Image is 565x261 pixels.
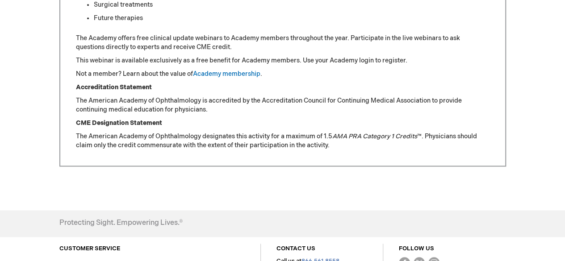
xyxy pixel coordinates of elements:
a: CONTACT US [276,245,315,252]
a: CUSTOMER SERVICE [59,245,120,252]
strong: Accreditation Statement [76,83,152,91]
a: FOLLOW US [399,245,434,252]
h4: Protecting Sight. Empowering Lives.® [59,219,183,227]
li: Future therapies [94,14,490,23]
p: This webinar is available exclusively as a free benefit for Academy members. Use your Academy log... [76,56,490,65]
p: The American Academy of Ophthalmology designates this activity for a maximum of 1.5 ™. Physicians... [76,132,490,150]
strong: CME Designation Statement [76,119,162,127]
p: Not a member? Learn about the value of . [76,70,490,79]
a: Academy membership [193,70,260,78]
p: The American Academy of Ophthalmology is accredited by the Accreditation Council for Continuing M... [76,96,490,114]
p: The Academy offers free clinical update webinars to Academy members throughout the year. Particip... [76,34,490,52]
li: Surgical treatments [94,0,490,9]
em: AMA PRA Category 1 Credits [332,133,417,140]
